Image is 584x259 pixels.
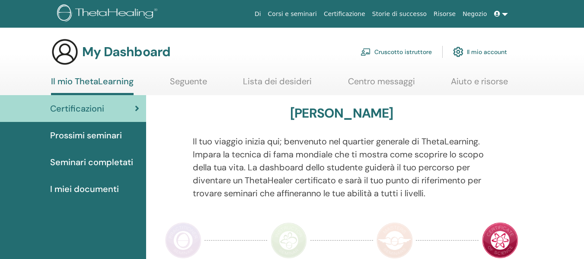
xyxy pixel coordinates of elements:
[193,135,491,200] p: Il tuo viaggio inizia qui; benvenuto nel quartier generale di ThetaLearning. Impara la tecnica di...
[430,6,459,22] a: Risorse
[265,6,320,22] a: Corsi e seminari
[251,6,265,22] a: Di
[50,182,119,195] span: I miei documenti
[377,222,413,259] img: Master
[57,4,160,24] img: logo.png
[170,76,207,93] a: Seguente
[361,42,432,61] a: Cruscotto istruttore
[50,129,122,142] span: Prossimi seminari
[51,76,134,95] a: Il mio ThetaLearning
[361,48,371,56] img: chalkboard-teacher.svg
[348,76,415,93] a: Centro messaggi
[243,76,312,93] a: Lista dei desideri
[451,76,508,93] a: Aiuto e risorse
[51,38,79,66] img: generic-user-icon.jpg
[290,106,393,121] h3: [PERSON_NAME]
[271,222,307,259] img: Instructor
[453,45,463,59] img: cog.svg
[165,222,201,259] img: Practitioner
[369,6,430,22] a: Storie di successo
[482,222,518,259] img: Certificate of Science
[50,102,104,115] span: Certificazioni
[453,42,507,61] a: Il mio account
[82,44,170,60] h3: My Dashboard
[459,6,490,22] a: Negozio
[320,6,369,22] a: Certificazione
[50,156,133,169] span: Seminari completati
